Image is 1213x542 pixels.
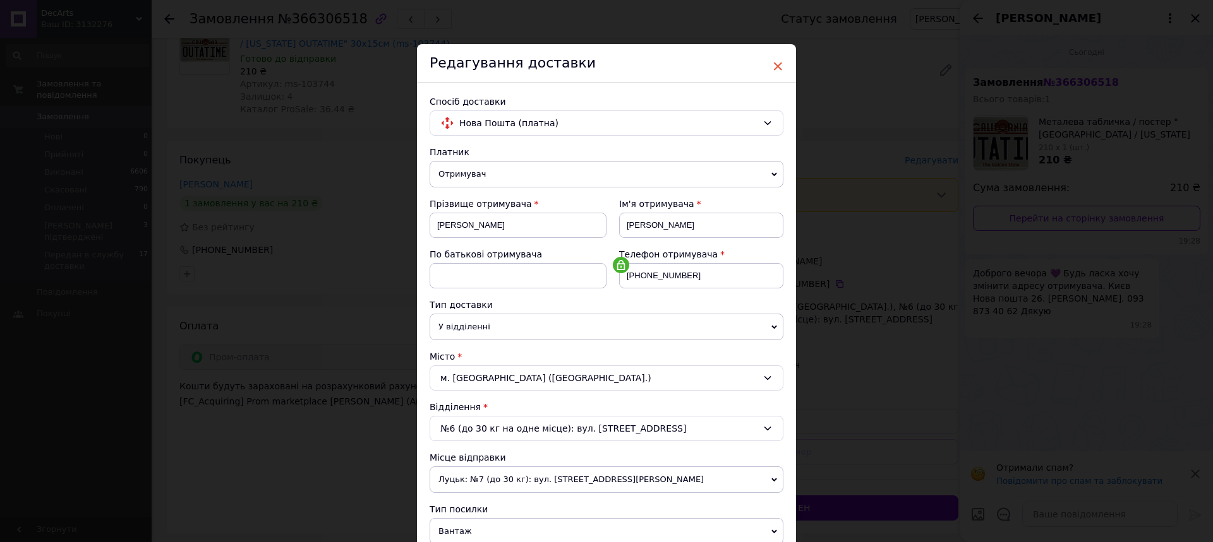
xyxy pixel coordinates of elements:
input: +380 [619,263,783,288]
span: Нова Пошта (платна) [459,116,757,130]
span: Платник [430,147,469,157]
div: №6 (до 30 кг на одне місце): вул. [STREET_ADDRESS] [430,416,783,441]
span: Отримувач [430,161,783,187]
div: Спосіб доставки [430,95,783,108]
span: Телефон отримувача [619,249,718,259]
span: Ім'я отримувача [619,199,694,209]
div: м. [GEOGRAPHIC_DATA] ([GEOGRAPHIC_DATA].) [430,365,783,391]
span: × [772,56,783,77]
span: Тип посилки [430,504,488,514]
span: У відділенні [430,314,783,340]
span: Місце відправки [430,452,506,462]
span: Тип доставки [430,300,493,310]
div: Редагування доставки [417,44,796,83]
span: Луцьк: №7 (до 30 кг): вул. [STREET_ADDRESS][PERSON_NAME] [430,466,783,493]
span: По батькові отримувача [430,249,542,259]
div: Місто [430,350,783,363]
span: Прізвище отримувача [430,199,532,209]
div: Відділення [430,401,783,413]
